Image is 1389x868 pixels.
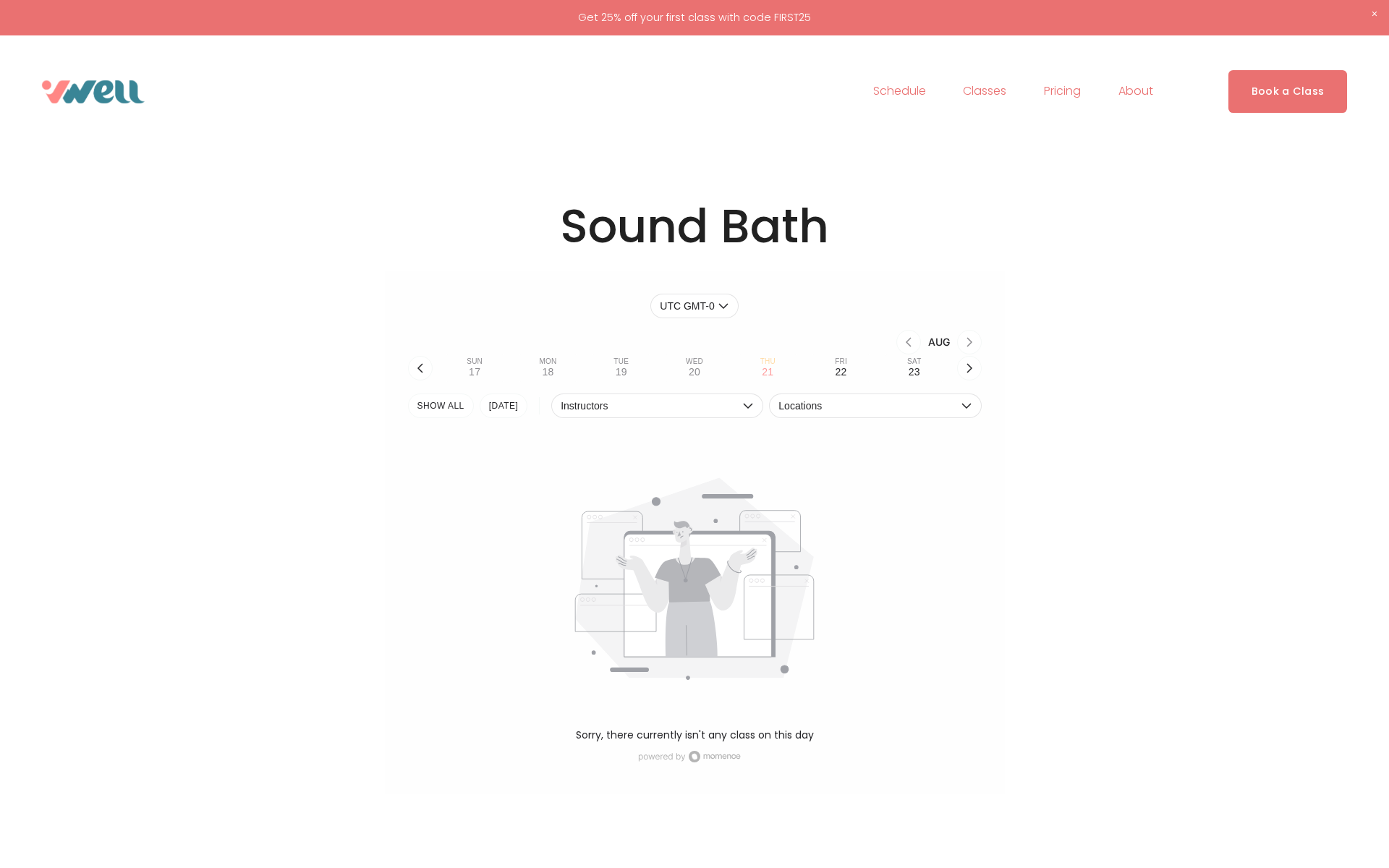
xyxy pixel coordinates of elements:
[561,400,739,412] span: Instructors
[963,81,1006,102] span: Classes
[778,400,957,412] span: Locations
[467,357,483,366] div: Sun
[260,198,1129,255] h1: Sound Bath
[896,330,921,354] button: Previous month, Jul
[42,80,145,103] img: VWell
[836,366,847,378] div: 22
[480,393,528,418] button: [DATE]
[539,357,556,366] div: Mon
[1044,80,1081,103] a: Pricing
[660,300,714,312] span: UTC GMT-0
[542,366,553,378] div: 18
[760,357,776,366] div: Thu
[551,393,763,418] button: Instructors
[689,366,700,378] div: 20
[576,728,814,742] h4: Sorry, there currently isn't any class on this day
[408,330,982,354] nav: Month switch
[1118,80,1153,103] a: folder dropdown
[835,357,847,366] div: Fri
[650,294,738,318] button: UTC GMT-0
[686,357,703,366] div: Wed
[613,357,629,366] div: Tue
[408,393,474,418] button: SHOW All
[469,366,480,378] div: 17
[921,336,957,348] div: Month Aug
[963,80,1006,103] a: folder dropdown
[1228,70,1348,113] a: Book a Class
[909,366,920,378] div: 23
[616,366,627,378] div: 19
[907,357,921,366] div: Sat
[762,366,773,378] div: 21
[769,393,981,418] button: Locations
[1118,81,1153,102] span: About
[957,330,982,354] button: Next month, Sep
[873,80,926,103] a: Schedule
